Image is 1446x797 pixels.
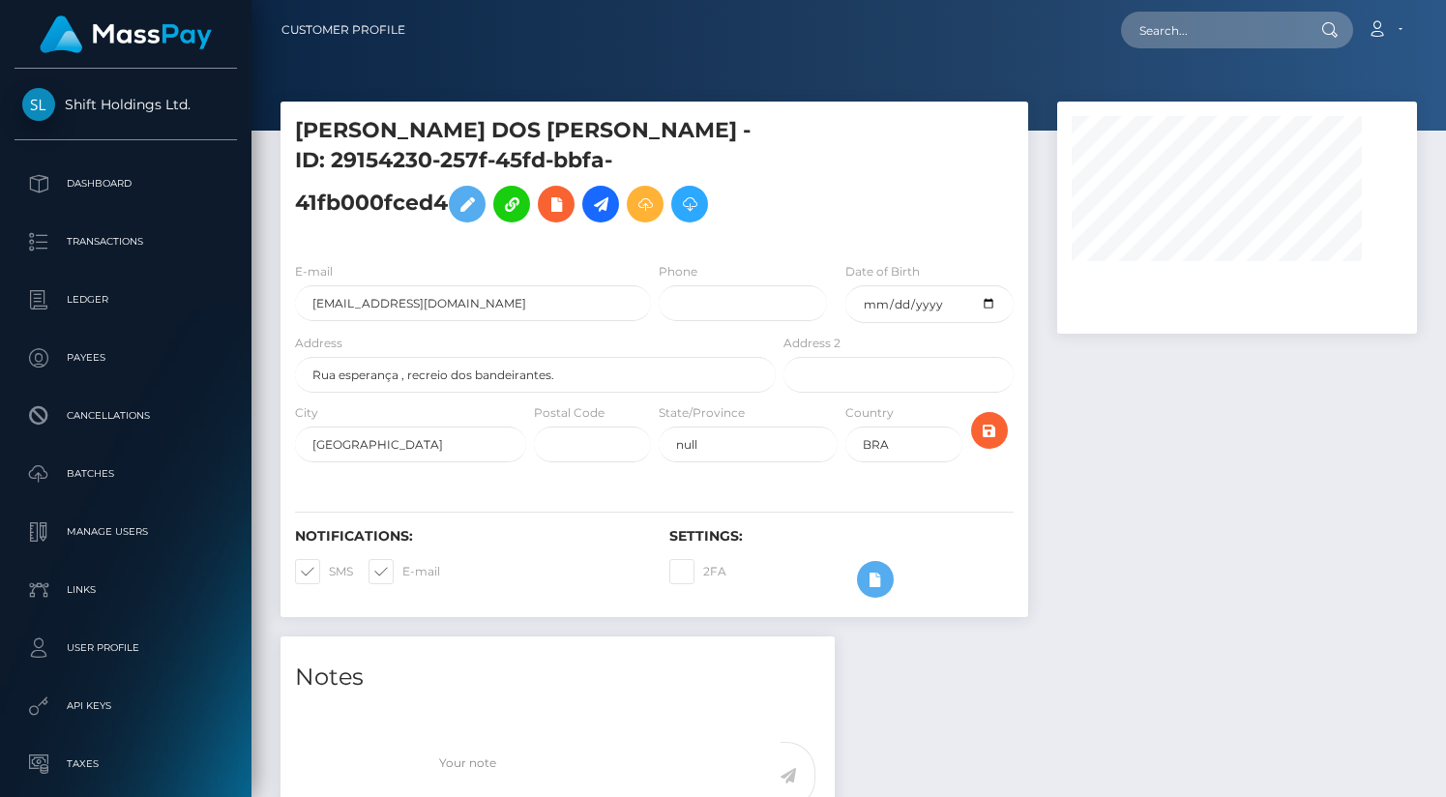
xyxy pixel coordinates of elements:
p: Cancellations [22,401,229,430]
a: Payees [15,334,237,382]
label: Address [295,335,342,352]
a: API Keys [15,682,237,730]
p: Taxes [22,750,229,779]
p: Manage Users [22,517,229,546]
label: E-mail [369,559,440,584]
p: API Keys [22,692,229,721]
a: Manage Users [15,508,237,556]
label: Address 2 [783,335,841,352]
img: MassPay Logo [40,15,212,53]
a: Initiate Payout [582,186,619,222]
label: Date of Birth [845,263,920,280]
p: Payees [22,343,229,372]
label: E-mail [295,263,333,280]
a: Batches [15,450,237,498]
label: City [295,404,318,422]
label: Postal Code [534,404,605,422]
p: Links [22,576,229,605]
p: Ledger [22,285,229,314]
h5: [PERSON_NAME] DOS [PERSON_NAME] - ID: 29154230-257f-45fd-bbfa-41fb000fced4 [295,116,765,232]
label: Country [845,404,894,422]
p: User Profile [22,634,229,663]
h4: Notes [295,661,820,694]
a: Transactions [15,218,237,266]
a: Dashboard [15,160,237,208]
a: Links [15,566,237,614]
label: State/Province [659,404,745,422]
a: Taxes [15,740,237,788]
h6: Notifications: [295,528,640,545]
p: Batches [22,459,229,488]
label: Phone [659,263,697,280]
h6: Settings: [669,528,1015,545]
img: Shift Holdings Ltd. [22,88,55,121]
a: Cancellations [15,392,237,440]
a: Ledger [15,276,237,324]
input: Search... [1121,12,1303,48]
label: 2FA [669,559,726,584]
p: Dashboard [22,169,229,198]
span: Shift Holdings Ltd. [15,96,237,113]
p: Transactions [22,227,229,256]
label: SMS [295,559,353,584]
a: Customer Profile [281,10,405,50]
a: User Profile [15,624,237,672]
